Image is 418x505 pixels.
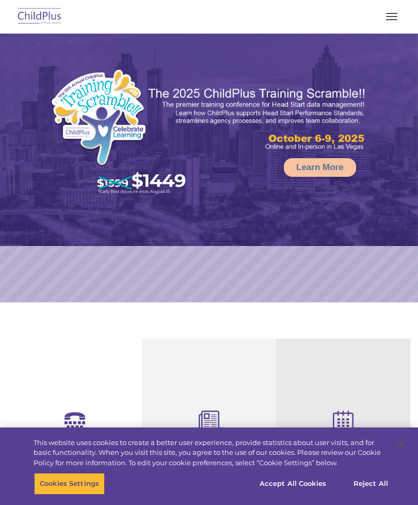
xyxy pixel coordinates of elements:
a: Learn More [284,158,356,177]
img: ChildPlus by Procare Solutions [15,5,64,29]
button: Cookies Settings [34,473,105,495]
button: Close [390,433,413,455]
button: Reject All [339,473,403,495]
div: This website uses cookies to create a better user experience, provide statistics about user visit... [34,438,389,468]
button: Accept All Cookies [254,473,332,495]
